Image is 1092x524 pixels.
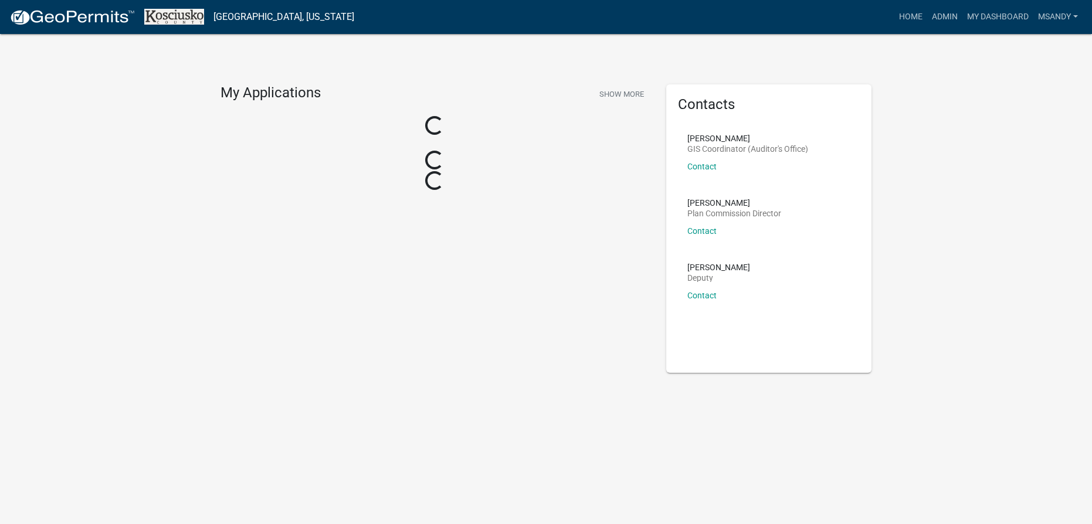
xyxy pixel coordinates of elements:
h5: Contacts [678,96,860,113]
a: Admin [927,6,962,28]
a: [GEOGRAPHIC_DATA], [US_STATE] [213,7,354,27]
a: msandy [1033,6,1083,28]
p: [PERSON_NAME] [687,134,808,142]
img: Kosciusko County, Indiana [144,9,204,25]
h4: My Applications [221,84,321,102]
p: [PERSON_NAME] [687,199,781,207]
a: My Dashboard [962,6,1033,28]
p: Plan Commission Director [687,209,781,217]
p: GIS Coordinator (Auditor's Office) [687,145,808,153]
p: [PERSON_NAME] [687,263,750,271]
a: Home [894,6,927,28]
a: Contact [687,162,717,171]
a: Contact [687,291,717,300]
button: Show More [595,84,649,104]
a: Contact [687,226,717,236]
p: Deputy [687,274,750,282]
